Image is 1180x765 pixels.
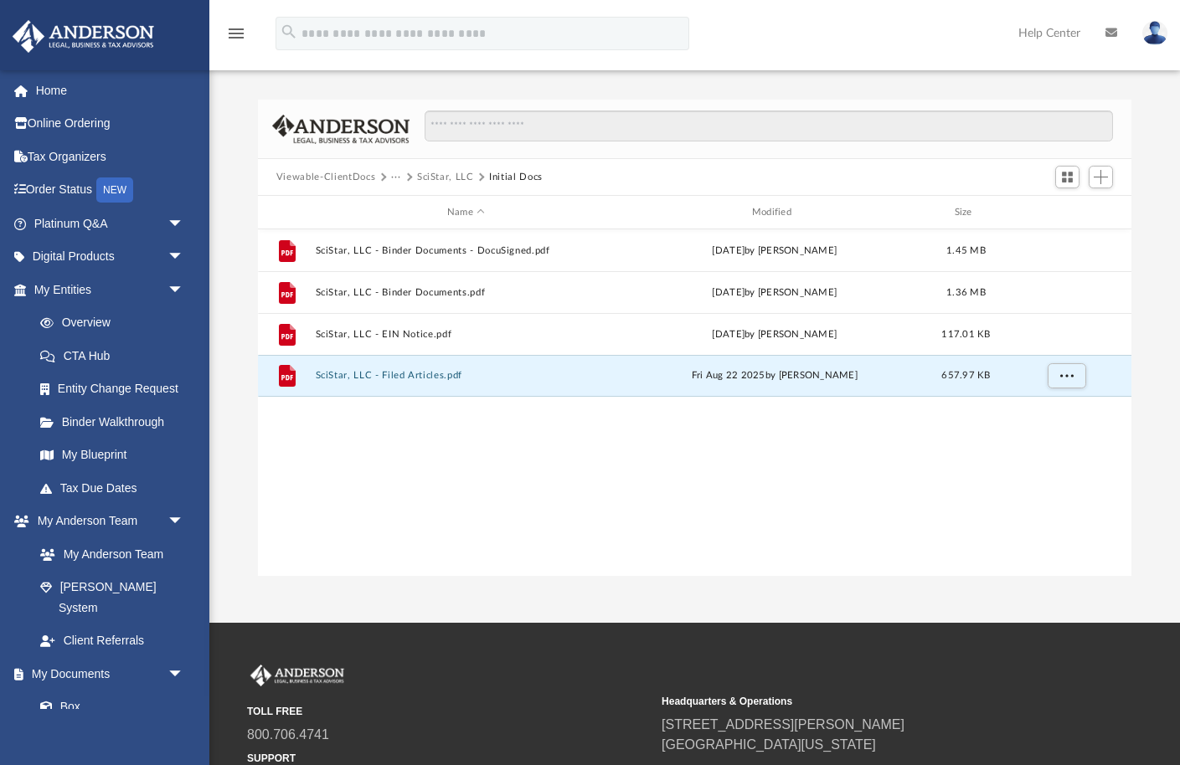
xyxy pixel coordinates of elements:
[946,288,986,297] span: 1.36 MB
[258,229,1131,577] div: grid
[23,372,209,406] a: Entity Change Request
[1048,363,1086,388] button: More options
[276,170,375,185] button: Viewable-ClientDocs
[662,717,904,732] a: [STREET_ADDRESS][PERSON_NAME]
[932,205,999,220] div: Size
[12,173,209,208] a: Order StatusNEW
[624,327,925,342] div: by [PERSON_NAME]
[8,20,159,53] img: Anderson Advisors Platinum Portal
[23,306,209,340] a: Overview
[425,110,1113,142] input: Search files and folders
[167,273,201,307] span: arrow_drop_down
[941,371,990,380] span: 657.97 KB
[662,694,1064,709] small: Headquarters & Operations
[167,240,201,275] span: arrow_drop_down
[23,537,193,571] a: My Anderson Team
[23,339,209,372] a: CTA Hub
[1142,21,1167,45] img: User Pic
[712,330,745,339] span: [DATE]
[941,330,990,339] span: 117.01 KB
[23,571,201,624] a: [PERSON_NAME] System
[12,207,209,240] a: Platinum Q&Aarrow_drop_down
[662,737,876,752] a: [GEOGRAPHIC_DATA][US_STATE]
[23,439,201,472] a: My Blueprint
[23,691,193,724] a: Box
[417,170,474,185] button: SciStar, LLC
[946,246,986,255] span: 1.45 MB
[226,23,246,44] i: menu
[489,170,543,185] button: Initial Docs
[12,657,201,691] a: My Documentsarrow_drop_down
[1089,166,1114,189] button: Add
[12,240,209,274] a: Digital Productsarrow_drop_down
[623,205,925,220] div: Modified
[23,471,209,505] a: Tax Due Dates
[12,140,209,173] a: Tax Organizers
[167,207,201,241] span: arrow_drop_down
[315,287,616,298] button: SciStar, LLC - Binder Documents.pdf
[23,624,201,658] a: Client Referrals
[96,177,133,203] div: NEW
[315,245,616,256] button: SciStar, LLC - Binder Documents - DocuSigned.pdf
[167,505,201,539] span: arrow_drop_down
[391,170,402,185] button: ···
[12,74,209,107] a: Home
[247,727,329,742] a: 800.706.4741
[624,285,925,300] div: by [PERSON_NAME]
[247,704,650,719] small: TOLL FREE
[265,205,307,220] div: id
[624,368,925,383] div: Fri Aug 22 2025 by [PERSON_NAME]
[12,505,201,538] a: My Anderson Teamarrow_drop_down
[1055,166,1080,189] button: Switch to Grid View
[712,246,745,255] span: [DATE]
[23,405,209,439] a: Binder Walkthrough
[12,107,209,141] a: Online Ordering
[247,665,348,686] img: Anderson Advisors Platinum Portal
[12,273,209,306] a: My Entitiesarrow_drop_down
[315,370,616,381] button: SciStar, LLC - Filed Articles.pdf
[314,205,616,220] div: Name
[280,23,298,41] i: search
[315,329,616,340] button: SciStar, LLC - EIN Notice.pdf
[712,288,745,297] span: [DATE]
[226,32,246,44] a: menu
[1007,205,1124,220] div: id
[167,657,201,691] span: arrow_drop_down
[624,244,925,259] div: by [PERSON_NAME]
